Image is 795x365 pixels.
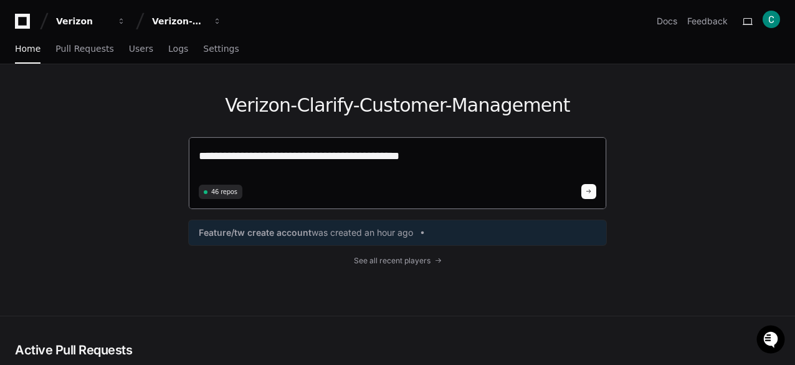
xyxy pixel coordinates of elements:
a: Pull Requests [55,35,113,64]
a: Powered byPylon [88,130,151,140]
a: Users [129,35,153,64]
button: Verizon [51,10,131,32]
span: Logs [168,45,188,52]
span: Feature/tw create account [199,226,312,239]
a: Docs [657,15,677,27]
button: Verizon-Clarify-Customer-Management [147,10,227,32]
span: Users [129,45,153,52]
span: Pylon [124,131,151,140]
div: Welcome [12,50,227,70]
span: Settings [203,45,239,52]
span: Home [15,45,40,52]
div: Start new chat [42,93,204,105]
div: Verizon-Clarify-Customer-Management [152,15,206,27]
h1: Verizon-Clarify-Customer-Management [188,94,607,117]
img: ACg8ocLppwQnxw-l5OtmKI-iEP35Q_s6KGgNRE1-Sh_Zn0Ge2or2sg=s96-c [763,11,780,28]
div: Verizon [56,15,110,27]
a: Home [15,35,40,64]
iframe: Open customer support [755,324,789,358]
span: See all recent players [354,256,431,266]
span: 46 repos [211,187,237,197]
img: 1736555170064-99ba0984-63c1-480f-8ee9-699278ef63ed [12,93,35,115]
span: Pull Requests [55,45,113,52]
a: Logs [168,35,188,64]
h2: Active Pull Requests [15,341,780,359]
a: Feature/tw create accountwas created an hour ago [199,226,596,239]
button: Feedback [687,15,728,27]
button: Start new chat [212,97,227,112]
span: was created an hour ago [312,226,413,239]
a: Settings [203,35,239,64]
a: See all recent players [188,256,607,266]
div: We're available if you need us! [42,105,158,115]
img: PlayerZero [12,12,37,37]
